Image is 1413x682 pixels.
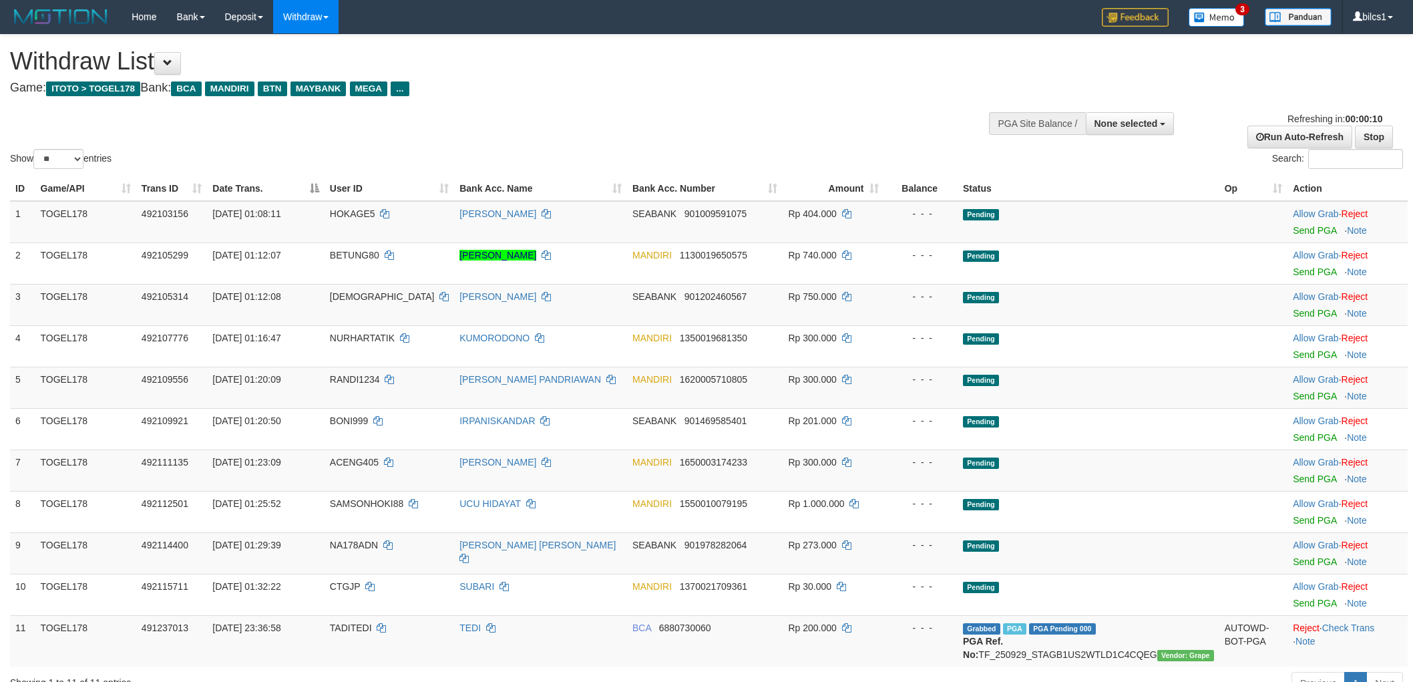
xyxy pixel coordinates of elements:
[783,176,883,201] th: Amount: activate to sort column ascending
[1287,491,1408,532] td: ·
[10,149,112,169] label: Show entries
[35,325,136,367] td: TOGEL178
[788,415,836,426] span: Rp 201.000
[1287,532,1408,574] td: ·
[963,582,999,593] span: Pending
[1342,540,1368,550] a: Reject
[1189,8,1245,27] img: Button%20Memo.svg
[963,333,999,345] span: Pending
[884,176,958,201] th: Balance
[1293,556,1336,567] a: Send PGA
[391,81,409,96] span: ...
[35,615,136,667] td: TOGEL178
[1287,615,1408,667] td: · ·
[330,374,380,385] span: RANDI1234
[1293,415,1338,426] a: Allow Grab
[1293,457,1338,468] a: Allow Grab
[142,457,188,468] span: 492111135
[1293,291,1341,302] span: ·
[1094,118,1158,129] span: None selected
[212,415,280,426] span: [DATE] 01:20:50
[788,374,836,385] span: Rp 300.000
[1293,540,1341,550] span: ·
[1347,515,1367,526] a: Note
[1293,225,1336,236] a: Send PGA
[1287,201,1408,243] td: ·
[1342,581,1368,592] a: Reject
[632,333,672,343] span: MANDIRI
[212,457,280,468] span: [DATE] 01:23:09
[1293,391,1336,401] a: Send PGA
[350,81,388,96] span: MEGA
[10,574,35,615] td: 10
[10,242,35,284] td: 2
[35,201,136,243] td: TOGEL178
[35,284,136,325] td: TOGEL178
[212,250,280,261] span: [DATE] 01:12:07
[1293,374,1338,385] a: Allow Grab
[1287,367,1408,408] td: ·
[35,408,136,450] td: TOGEL178
[1272,149,1403,169] label: Search:
[1287,176,1408,201] th: Action
[963,375,999,386] span: Pending
[1086,112,1175,135] button: None selected
[10,491,35,532] td: 8
[963,458,999,469] span: Pending
[963,416,999,428] span: Pending
[632,623,651,633] span: BCA
[788,498,844,509] span: Rp 1.000.000
[1293,581,1338,592] a: Allow Grab
[680,581,747,592] span: Copy 1370021709361 to clipboard
[684,291,747,302] span: Copy 901202460567 to clipboard
[963,623,1000,635] span: Grabbed
[459,415,535,426] a: IRPANISKANDAR
[1287,574,1408,615] td: ·
[1342,415,1368,426] a: Reject
[788,291,836,302] span: Rp 750.000
[963,250,999,262] span: Pending
[1293,374,1341,385] span: ·
[1342,250,1368,261] a: Reject
[212,623,280,633] span: [DATE] 23:36:58
[1355,126,1393,148] a: Stop
[680,457,747,468] span: Copy 1650003174233 to clipboard
[1003,623,1026,635] span: Marked by bilcs1
[632,498,672,509] span: MANDIRI
[212,374,280,385] span: [DATE] 01:20:09
[889,580,953,593] div: - - -
[10,615,35,667] td: 11
[889,414,953,428] div: - - -
[207,176,325,201] th: Date Trans.: activate to sort column descending
[1293,581,1341,592] span: ·
[1293,623,1320,633] a: Reject
[330,498,403,509] span: SAMSONHOKI88
[1347,225,1367,236] a: Note
[889,456,953,469] div: - - -
[459,291,536,302] a: [PERSON_NAME]
[680,333,747,343] span: Copy 1350019681350 to clipboard
[1102,8,1169,27] img: Feedback.jpg
[325,176,454,201] th: User ID: activate to sort column ascending
[142,498,188,509] span: 492112501
[142,623,188,633] span: 491237013
[212,208,280,219] span: [DATE] 01:08:11
[171,81,201,96] span: BCA
[142,581,188,592] span: 492115711
[1287,284,1408,325] td: ·
[684,208,747,219] span: Copy 901009591075 to clipboard
[1342,374,1368,385] a: Reject
[35,367,136,408] td: TOGEL178
[632,540,676,550] span: SEABANK
[212,291,280,302] span: [DATE] 01:12:08
[330,457,379,468] span: ACENG405
[459,208,536,219] a: [PERSON_NAME]
[659,623,711,633] span: Copy 6880730060 to clipboard
[330,208,375,219] span: HOKAGE5
[459,374,601,385] a: [PERSON_NAME] PANDRIAWAN
[680,250,747,261] span: Copy 1130019650575 to clipboard
[1293,308,1336,319] a: Send PGA
[788,208,836,219] span: Rp 404.000
[889,373,953,386] div: - - -
[1293,250,1338,261] a: Allow Grab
